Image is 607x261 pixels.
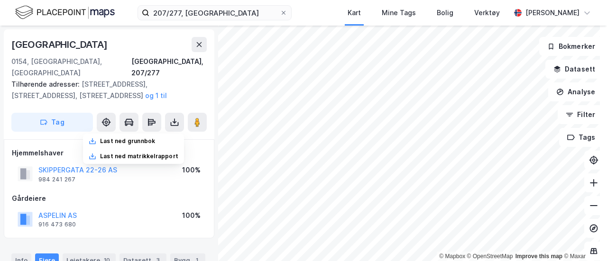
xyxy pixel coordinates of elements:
div: Hjemmelshaver [12,147,206,159]
iframe: Chat Widget [560,216,607,261]
div: [GEOGRAPHIC_DATA] [11,37,110,52]
a: Mapbox [439,253,465,260]
div: 100% [182,164,201,176]
img: logo.f888ab2527a4732fd821a326f86c7f29.svg [15,4,115,21]
span: Tilhørende adresser: [11,80,82,88]
div: [GEOGRAPHIC_DATA], 207/277 [131,56,207,79]
div: 984 241 267 [38,176,75,183]
div: [STREET_ADDRESS], [STREET_ADDRESS], [STREET_ADDRESS] [11,79,199,101]
div: Verktøy [474,7,500,18]
div: 0154, [GEOGRAPHIC_DATA], [GEOGRAPHIC_DATA] [11,56,131,79]
button: Bokmerker [539,37,603,56]
div: 100% [182,210,201,221]
div: Last ned matrikkelrapport [100,153,178,160]
div: Bolig [437,7,453,18]
button: Datasett [545,60,603,79]
a: OpenStreetMap [467,253,513,260]
div: Kart [348,7,361,18]
button: Tags [559,128,603,147]
div: Mine Tags [382,7,416,18]
button: Filter [558,105,603,124]
input: Søk på adresse, matrikkel, gårdeiere, leietakere eller personer [149,6,280,20]
div: Gårdeiere [12,193,206,204]
div: 916 473 680 [38,221,76,228]
button: Tag [11,113,93,132]
button: Analyse [548,82,603,101]
div: [PERSON_NAME] [525,7,579,18]
a: Improve this map [515,253,562,260]
div: Last ned grunnbok [100,137,155,145]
